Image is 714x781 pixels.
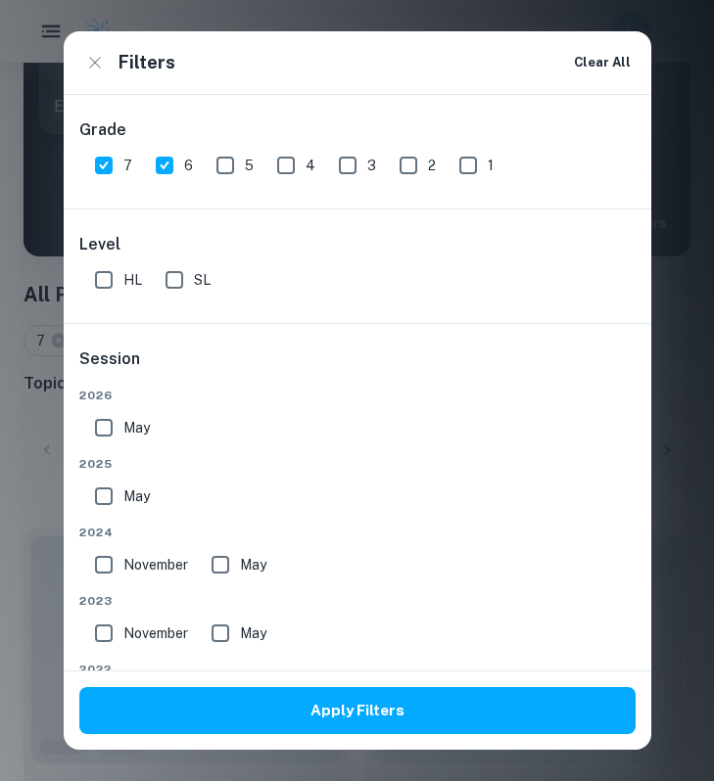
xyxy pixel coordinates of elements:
span: November [123,622,188,644]
h6: Session [79,347,636,387]
h6: Grade [79,118,636,142]
span: May [240,622,266,644]
span: 2025 [79,455,636,473]
span: 1 [488,155,494,176]
span: 3 [367,155,376,176]
span: May [123,485,150,507]
span: 2023 [79,592,636,610]
h6: Level [79,233,636,256]
span: November [123,554,188,575]
button: Clear All [569,48,636,77]
span: 4 [306,155,315,176]
h6: Filters [119,49,175,76]
span: May [240,554,266,575]
span: 5 [245,155,254,176]
span: May [123,417,150,438]
span: SL [194,269,211,291]
span: 2024 [79,524,636,541]
span: 6 [184,155,193,176]
button: Apply Filters [79,687,636,734]
span: 7 [123,155,132,176]
span: 2026 [79,387,636,404]
span: HL [123,269,142,291]
span: 2022 [79,661,636,678]
span: 2 [428,155,436,176]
